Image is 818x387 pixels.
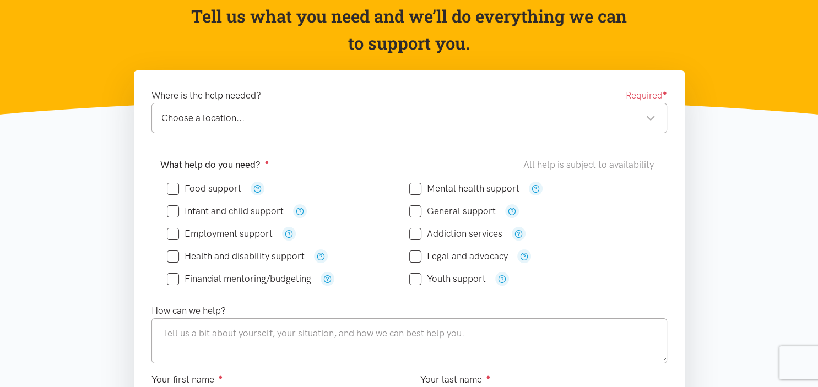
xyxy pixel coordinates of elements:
span: Required [626,88,667,103]
label: Youth support [409,274,486,284]
sup: ● [663,89,667,97]
label: General support [409,206,496,216]
sup: ● [219,373,223,381]
label: Your last name [420,372,491,387]
label: Financial mentoring/budgeting [167,274,311,284]
div: Choose a location... [161,111,656,126]
label: Where is the help needed? [151,88,261,103]
sup: ● [486,373,491,381]
sup: ● [265,158,269,166]
div: All help is subject to availability [523,157,658,172]
label: Employment support [167,229,273,238]
label: Legal and advocacy [409,252,508,261]
label: Addiction services [409,229,502,238]
label: Infant and child support [167,206,284,216]
label: How can we help? [151,303,226,318]
p: Tell us what you need and we’ll do everything we can to support you. [190,3,628,57]
label: Food support [167,184,241,193]
label: Mental health support [409,184,519,193]
label: Your first name [151,372,223,387]
label: Health and disability support [167,252,305,261]
label: What help do you need? [160,157,269,172]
